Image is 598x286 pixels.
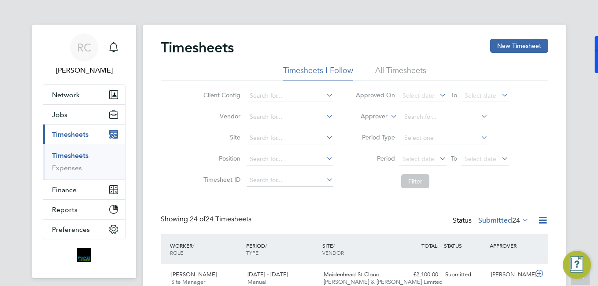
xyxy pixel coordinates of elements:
button: Jobs [43,105,125,124]
span: / [265,242,267,249]
span: / [192,242,194,249]
span: Site Manager [171,278,205,286]
div: APPROVER [487,238,533,253]
label: Position [201,154,240,162]
span: 24 of [190,215,206,224]
span: Preferences [52,225,90,234]
div: Status [453,215,531,227]
span: Select date [402,92,434,99]
button: Engage Resource Center [563,251,591,279]
span: Timesheets [52,130,89,139]
h2: Timesheets [161,39,234,56]
span: 24 [512,216,520,225]
div: PERIOD [244,238,320,260]
label: Client Config [201,91,240,99]
label: Vendor [201,112,240,120]
input: Search for... [247,174,333,187]
button: New Timesheet [490,39,548,53]
span: Finance [52,186,77,194]
input: Select one [401,132,488,144]
a: RC[PERSON_NAME] [43,33,126,76]
span: TYPE [246,249,258,256]
button: Finance [43,180,125,199]
span: Select date [465,92,496,99]
a: Timesheets [52,151,89,160]
input: Search for... [401,111,488,123]
span: Maidenhead St Cloud… [324,271,385,278]
span: [PERSON_NAME] & [PERSON_NAME] Limited [324,278,443,286]
label: Timesheet ID [201,176,240,183]
span: VENDOR [322,249,344,256]
div: Showing [161,215,253,224]
label: Period Type [355,133,395,141]
div: Timesheets [43,144,125,180]
span: RC [77,42,91,53]
input: Search for... [247,90,333,102]
span: To [448,153,460,164]
div: SITE [320,238,396,260]
button: Preferences [43,220,125,239]
label: Period [355,154,395,162]
span: / [333,242,335,249]
div: WORKER [168,238,244,260]
button: Reports [43,200,125,219]
label: Submitted [478,216,529,225]
div: [PERSON_NAME] [487,268,533,282]
label: Approver [348,112,388,121]
nav: Main navigation [32,25,136,278]
li: All Timesheets [375,65,426,81]
span: [DATE] - [DATE] [247,271,288,278]
img: bromak-logo-retina.png [77,248,91,262]
span: Reports [52,205,78,214]
span: Robyn Clarke [43,65,126,76]
button: Timesheets [43,125,125,144]
span: To [448,89,460,101]
div: Submitted [442,268,487,282]
div: STATUS [442,238,487,253]
span: Select date [402,155,434,163]
button: Network [43,85,125,104]
div: £2,100.00 [396,268,442,282]
span: 24 Timesheets [190,215,251,224]
button: Filter [401,174,429,188]
span: Network [52,91,80,99]
a: Expenses [52,164,82,172]
span: [PERSON_NAME] [171,271,217,278]
span: ROLE [170,249,183,256]
span: TOTAL [421,242,437,249]
input: Search for... [247,132,333,144]
a: Go to home page [43,248,126,262]
span: Jobs [52,110,67,119]
span: Select date [465,155,496,163]
input: Search for... [247,153,333,165]
span: Manual [247,278,266,286]
label: Site [201,133,240,141]
li: Timesheets I Follow [283,65,353,81]
label: Approved On [355,91,395,99]
input: Search for... [247,111,333,123]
